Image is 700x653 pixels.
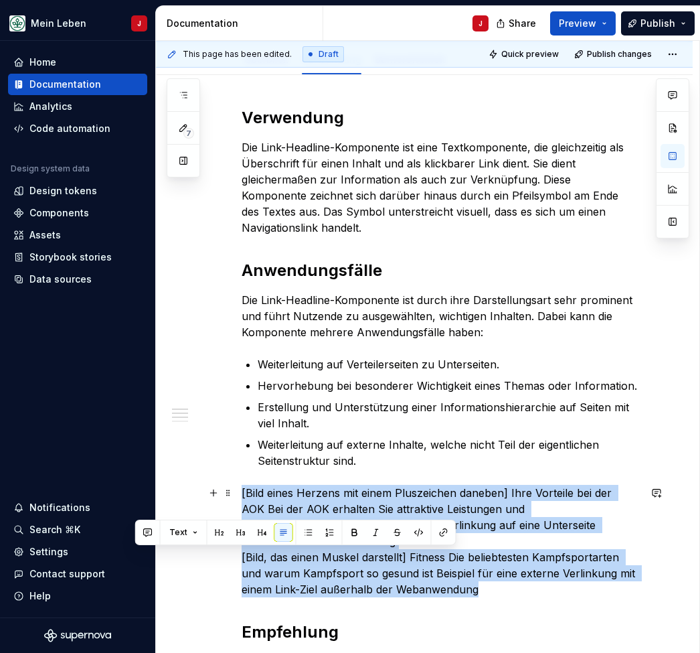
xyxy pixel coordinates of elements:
div: Documentation [167,17,317,30]
button: Publish [621,11,695,35]
a: Components [8,202,147,224]
a: Design tokens [8,180,147,202]
div: J [478,18,483,29]
p: Die Link-Headline-Komponente ist durch ihre Darstellungsart sehr prominent und führt Nutzende zu ... [242,292,639,340]
p: Erstellung und Unterstützung einer Informationshierarchie auf Seiten mit viel Inhalt. [258,399,639,431]
div: Search ⌘K [29,523,80,536]
button: Mein LebenJ [3,9,153,38]
button: Notifications [8,497,147,518]
button: Contact support [8,563,147,585]
span: This page has been edited. [183,49,292,60]
a: Settings [8,541,147,563]
a: Storybook stories [8,246,147,268]
div: Settings [29,545,68,559]
svg: Supernova Logo [44,629,111,642]
div: Design tokens [29,184,97,198]
div: Help [29,589,51,603]
div: Contact support [29,567,105,581]
span: Text [169,527,187,538]
span: Draft [319,49,339,60]
div: Design system data [11,163,90,174]
a: Data sources [8,269,147,290]
div: Mein Leben [31,17,86,30]
div: Components [29,206,89,220]
div: Home [29,56,56,69]
span: Publish changes [587,49,652,60]
button: Share [489,11,545,35]
span: Preview [559,17,596,30]
p: Die Link-Headline-Komponente ist eine Textkomponente, die gleichzeitig als Überschrift für einen ... [242,139,639,236]
button: Text [163,523,204,542]
a: Assets [8,224,147,246]
button: Search ⌘K [8,519,147,540]
p: Hervorhebung bei besonderer Wichtigkeit eines Themas oder Information. [258,378,639,394]
p: Weiterleitung auf Verteilerseiten zu Unterseiten. [258,356,639,372]
button: Help [8,585,147,607]
span: Share [509,17,536,30]
span: Quick preview [501,49,559,60]
div: Verwendung [296,45,367,73]
div: J [137,18,141,29]
div: Data sources [29,273,92,286]
a: Analytics [8,96,147,117]
a: Documentation [8,74,147,95]
h2: Empfehlung [242,622,639,643]
h2: Verwendung [242,107,639,129]
div: Documentation [29,78,101,91]
h2: Anwendungsfälle [242,260,639,281]
a: Home [8,52,147,73]
p: [Bild eines Herzens mit einem Pluszeichen daneben] Ihre Vorteile bei der AOK Bei der AOK erhalten... [242,485,639,597]
button: Quick preview [485,45,565,64]
button: Publish changes [570,45,658,64]
span: 7 [183,128,194,139]
div: Analytics [29,100,72,113]
img: df5db9ef-aba0-4771-bf51-9763b7497661.png [9,15,25,31]
a: Code automation [8,118,147,139]
span: Publish [640,17,675,30]
div: Code automation [29,122,110,135]
p: Weiterleitung auf externe Inhalte, welche nicht Teil der eigentlichen Seitenstruktur sind. [258,437,639,469]
div: Storybook stories [29,250,112,264]
button: Preview [550,11,616,35]
div: Notifications [29,501,90,514]
div: Assets [29,228,61,242]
